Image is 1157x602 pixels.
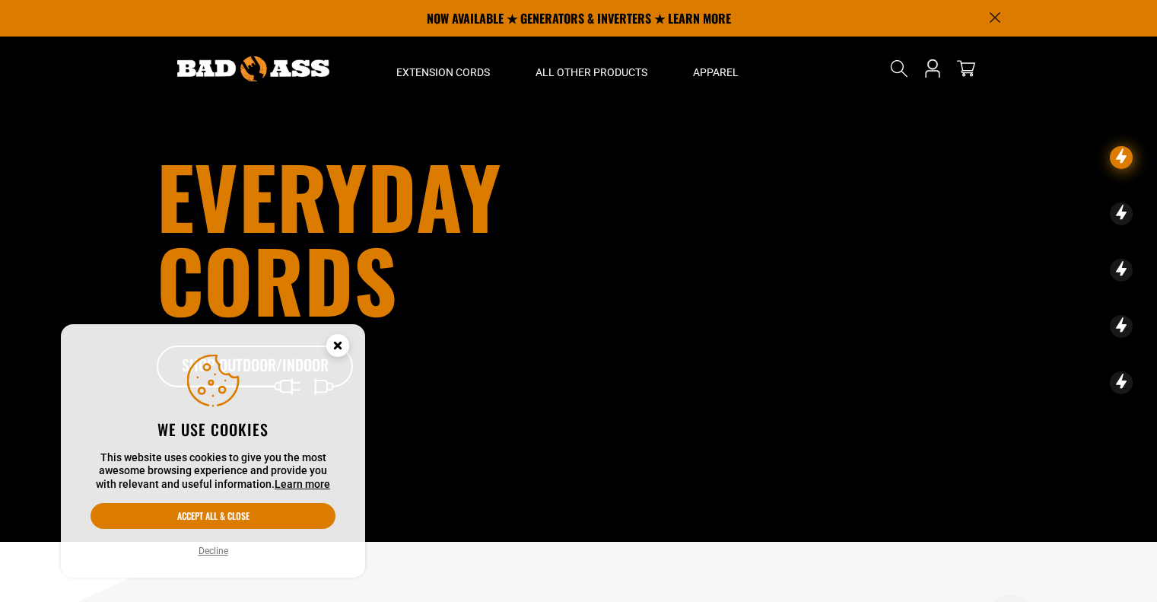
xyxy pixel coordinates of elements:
span: Apparel [693,65,739,79]
summary: Extension Cords [373,37,513,100]
summary: All Other Products [513,37,670,100]
summary: Search [887,56,911,81]
a: Learn more [275,478,330,490]
p: This website uses cookies to give you the most awesome browsing experience and provide you with r... [91,451,335,492]
aside: Cookie Consent [61,324,365,578]
summary: Apparel [670,37,761,100]
h2: We use cookies [91,419,335,439]
span: Extension Cords [396,65,490,79]
img: Bad Ass Extension Cords [177,56,329,81]
button: Decline [194,543,233,559]
span: All Other Products [536,65,647,79]
h1: Everyday cords [157,154,663,321]
button: Accept all & close [91,503,335,529]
